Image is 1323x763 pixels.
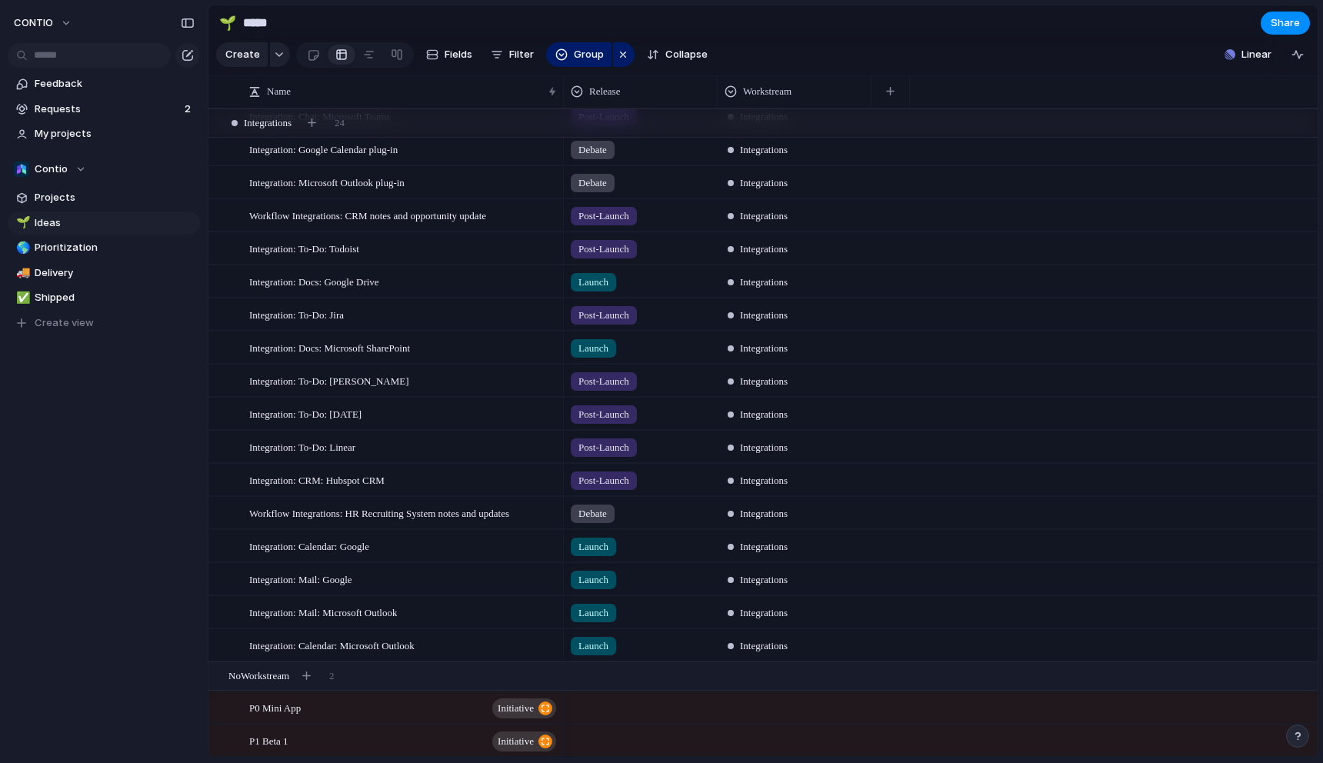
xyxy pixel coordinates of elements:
span: Integration: Mail: Microsoft Outlook [249,603,397,621]
span: Share [1271,15,1300,31]
span: Post-Launch [578,440,629,455]
span: Integration: To-Do: [DATE] [249,405,362,422]
span: Integrations [740,638,788,654]
span: Launch [578,275,608,290]
span: Integration: Microsoft Outlook plug-in [249,173,405,191]
span: Integrations [740,308,788,323]
span: Ideas [35,215,195,231]
button: Collapse [641,42,714,67]
button: 🌱 [215,11,240,35]
a: ✅Shipped [8,286,200,309]
span: Launch [578,572,608,588]
span: Release [589,84,620,99]
span: Create [225,47,260,62]
span: Integration: To-Do: [PERSON_NAME] [249,372,409,389]
a: Projects [8,186,200,209]
span: Debate [578,142,607,158]
span: Integrations [244,115,292,131]
span: Integrations [740,275,788,290]
span: Delivery [35,265,195,281]
span: 24 [335,115,345,131]
button: Linear [1218,43,1278,66]
button: CONTIO [7,11,80,35]
div: ✅ [16,289,27,307]
span: Group [574,47,604,62]
span: Integrations [740,374,788,389]
span: Workstream [743,84,791,99]
span: Fields [445,47,472,62]
span: Integration: Docs: Microsoft SharePoint [249,338,410,356]
a: My projects [8,122,200,145]
span: Integrations [740,242,788,257]
span: Filter [509,47,534,62]
button: 🌱 [14,215,29,231]
span: CONTIO [14,15,53,31]
a: Feedback [8,72,200,95]
span: P1 Beta 1 [249,731,288,749]
span: Prioritization [35,240,195,255]
div: 🚚 [16,264,27,282]
span: Debate [578,175,607,191]
span: My projects [35,126,195,142]
span: Debate [578,506,607,521]
button: initiative [492,731,556,751]
span: Integrations [740,407,788,422]
span: Integrations [740,539,788,555]
span: Workflow Integrations: CRM notes and opportunity update [249,206,486,224]
span: Integrations [740,440,788,455]
span: Integrations [740,142,788,158]
span: initiative [498,731,534,752]
div: 🌱 [219,12,236,33]
span: Requests [35,102,180,117]
span: Launch [578,539,608,555]
span: No Workstream [228,668,289,684]
span: Integrations [740,341,788,356]
span: Post-Launch [578,208,629,224]
span: Post-Launch [578,308,629,323]
span: Integrations [740,506,788,521]
span: Projects [35,190,195,205]
button: Create view [8,312,200,335]
div: 🌎 [16,239,27,257]
span: Name [267,84,291,99]
span: P0 Mini App [249,698,301,716]
button: Filter [485,42,540,67]
span: Post-Launch [578,242,629,257]
span: Integrations [740,175,788,191]
span: Post-Launch [578,473,629,488]
span: Post-Launch [578,407,629,422]
span: Integration: Calendar: Microsoft Outlook [249,636,415,654]
span: Launch [578,638,608,654]
span: Post-Launch [578,374,629,389]
a: 🌎Prioritization [8,236,200,259]
span: Integrations [740,208,788,224]
button: Group [546,42,612,67]
span: Integration: Docs: Google Drive [249,272,379,290]
span: Workflow Integrations: HR Recruiting System notes and updates [249,504,509,521]
button: Create [216,42,268,67]
span: Integrations [740,572,788,588]
span: Launch [578,605,608,621]
div: 🌱 [16,214,27,232]
span: Integrations [740,473,788,488]
a: 🌱Ideas [8,212,200,235]
span: Shipped [35,290,195,305]
button: Contio [8,158,200,181]
span: 2 [329,668,335,684]
span: Linear [1241,47,1271,62]
a: 🚚Delivery [8,262,200,285]
span: Integration: Mail: Google [249,570,352,588]
span: Integration: Google Calendar plug-in [249,140,398,158]
button: initiative [492,698,556,718]
span: Integration: To-Do: Todoist [249,239,359,257]
span: Integration: CRM: Hubspot CRM [249,471,385,488]
span: Create view [35,315,94,331]
span: Collapse [665,47,708,62]
span: Feedback [35,76,195,92]
span: Integrations [740,605,788,621]
span: Integration: To-Do: Jira [249,305,344,323]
